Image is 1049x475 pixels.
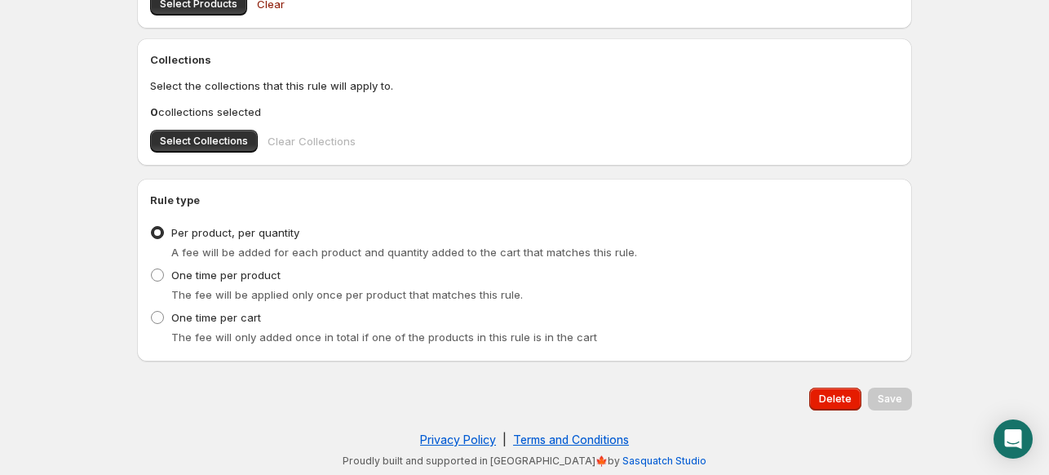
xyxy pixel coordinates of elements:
p: Proudly built and supported in [GEOGRAPHIC_DATA]🍁by [145,455,904,468]
span: A fee will be added for each product and quantity added to the cart that matches this rule. [171,246,637,259]
span: One time per product [171,269,281,282]
span: Select Collections [160,135,248,148]
h2: Rule type [150,192,899,208]
button: Select Collections [150,130,258,153]
span: Delete [819,393,852,406]
b: 0 [150,105,158,118]
span: One time per cart [171,311,261,324]
p: Select the collections that this rule will apply to. [150,78,899,94]
span: | [502,433,507,446]
h2: Collections [150,51,899,68]
span: The fee will be applied only once per product that matches this rule. [171,288,523,301]
span: Per product, per quantity [171,226,299,239]
p: collections selected [150,104,899,120]
a: Sasquatch Studio [622,455,706,467]
a: Privacy Policy [420,433,496,446]
div: Open Intercom Messenger [994,420,1033,459]
span: The fee will only added once in total if one of the products in this rule is in the cart [171,331,597,344]
button: Delete [809,388,861,411]
a: Terms and Conditions [513,433,629,446]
